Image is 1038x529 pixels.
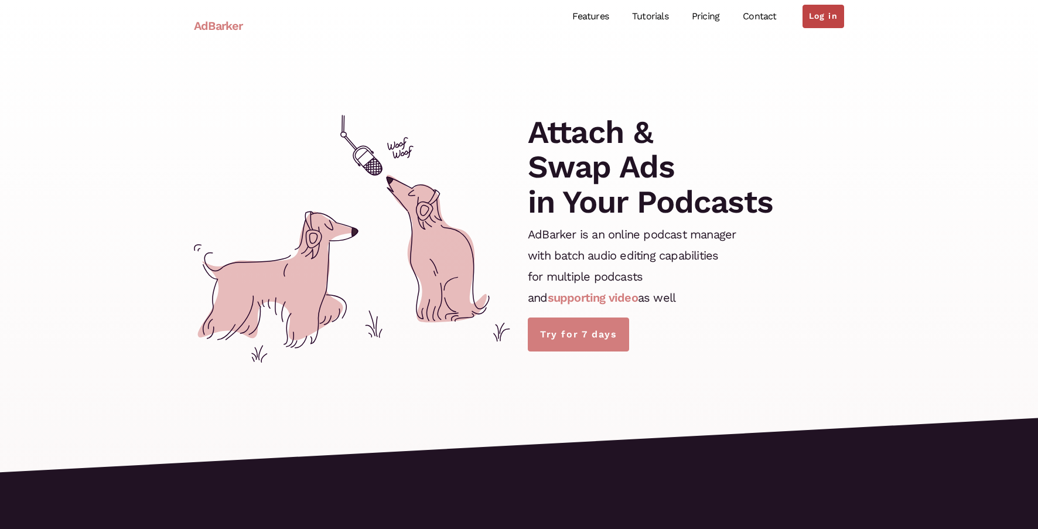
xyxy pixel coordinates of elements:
[803,5,844,28] a: Log in
[194,12,243,39] a: AdBarker
[548,291,638,305] a: supporting video
[194,115,510,363] img: cover.svg
[528,318,629,351] a: Try for 7 days
[528,224,736,308] p: AdBarker is an online podcast manager with batch audio editing capabilities for multiple podcasts...
[528,115,773,219] h1: Attach & Swap Ads in Your Podcasts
